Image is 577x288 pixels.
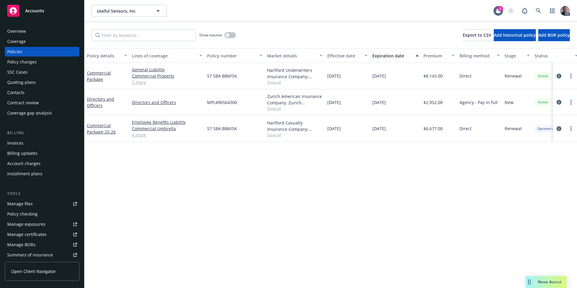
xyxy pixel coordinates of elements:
a: Overview [5,26,79,36]
span: Direct [459,125,472,132]
a: Manage certificates [5,230,79,239]
button: Market details [265,48,325,63]
button: Premium [421,48,457,63]
a: Coverage gap analysis [5,108,79,118]
button: Lines of coverage [130,48,205,63]
a: Accounts [5,2,79,19]
a: Switch app [546,5,558,17]
a: Manage files [5,199,79,209]
a: Billing updates [5,149,79,158]
span: Show all [267,80,322,85]
span: Renewal [505,125,522,132]
span: [DATE] [372,73,386,79]
div: Manage exposures [7,219,45,229]
button: Policy details [84,48,130,63]
a: Employee Benefits Liability [132,119,202,125]
div: Hartford Underwriters Insurance Company, Hartford Insurance Group [267,67,322,80]
a: Contacts [5,88,79,97]
div: Billing updates [7,149,38,158]
span: Open Client Navigator [11,268,56,274]
div: Policies [7,47,22,57]
span: Show all [267,132,322,137]
div: Policy number [207,53,256,59]
div: Premium [423,53,448,59]
div: SSC Cases [7,67,28,77]
a: Summary of insurance [5,250,79,260]
div: Lines of coverage [132,53,196,59]
div: Expiration date [372,53,412,59]
div: Zurich American Insurance Company, Zurich Insurance Group, CRC Group [267,93,322,106]
a: Commercial Package [87,70,111,82]
button: Policy number [205,48,265,63]
a: more [567,72,575,80]
span: Accounts [25,8,44,13]
div: Installment plans [7,169,42,179]
a: Directors and Officers [132,99,202,106]
button: Billing method [457,48,502,63]
a: Report a Bug [519,5,531,17]
span: Direct [459,73,472,79]
div: Account charges [7,159,41,168]
button: Export to CSV [463,29,491,41]
a: Coverage [5,37,79,46]
span: Add historical policy [494,32,536,38]
button: Add historical policy [494,29,536,41]
span: Upcoming [537,126,554,131]
div: Contract review [7,98,39,108]
div: Coverage [7,37,26,46]
span: [DATE] [372,125,386,132]
a: Policy checking [5,209,79,219]
div: Stage [505,53,523,59]
a: Commercial Umbrella [132,125,202,132]
div: Manage files [7,199,33,209]
div: 2 [498,6,503,11]
a: Contract review [5,98,79,108]
span: $6,677.00 [423,125,443,132]
span: Nova Assist [538,279,562,284]
div: Contacts [7,88,25,97]
a: 4 more [132,132,202,138]
a: Installment plans [5,169,79,179]
span: Manage exposures [5,219,79,229]
span: Show inactive [199,32,222,38]
div: Policy details [87,53,121,59]
a: Commercial Property [132,73,202,79]
div: Policy changes [7,57,37,67]
a: more [567,99,575,106]
a: Search [533,5,545,17]
a: Directors and Officers [87,96,114,108]
button: Stage [502,48,532,63]
a: Manage BORs [5,240,79,250]
a: Commercial Package [87,123,116,135]
a: General Liability [132,66,202,73]
span: Show all [267,106,322,111]
span: [DATE] [327,125,341,132]
span: Add BOR policy [538,32,570,38]
a: SSC Cases [5,67,79,77]
div: Quoting plans [7,78,36,87]
div: Policy checking [7,209,38,219]
a: Start snowing [505,5,517,17]
div: Overview [7,26,26,36]
div: Invoices [7,138,23,148]
span: [DATE] [327,73,341,79]
img: photo [560,6,570,16]
div: Billing method [459,53,493,59]
a: circleInformation [555,125,563,132]
span: Active [537,73,549,79]
div: Drag to move [526,276,533,288]
a: Account charges [5,159,79,168]
div: Tools [5,191,79,197]
div: Billing [5,130,79,136]
a: Policy changes [5,57,79,67]
div: Effective date [327,53,361,59]
div: Coverage gap analysis [7,108,52,118]
span: Export to CSV [463,32,491,38]
a: Quoting plans [5,78,79,87]
div: Manage BORs [7,240,35,250]
input: Filter by keyword... [92,29,196,41]
span: 57 SBA BB6FSK [207,125,237,132]
div: Summary of insurance [7,250,53,260]
span: Renewal [505,73,522,79]
button: Add BOR policy [538,29,570,41]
